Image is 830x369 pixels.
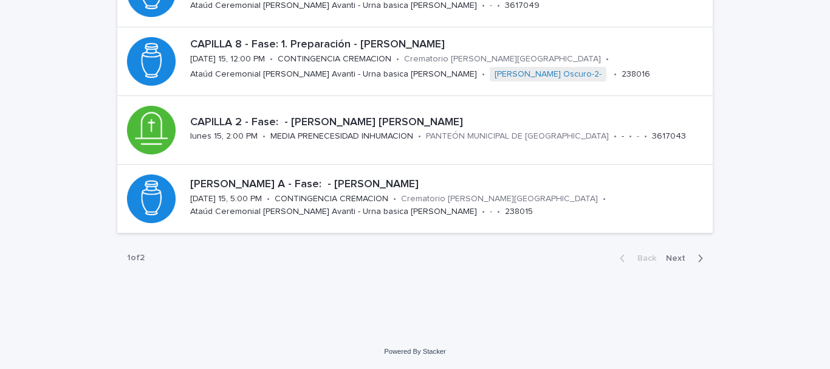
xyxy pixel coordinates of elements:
p: Crematorio [PERSON_NAME][GEOGRAPHIC_DATA] [404,54,601,64]
p: PANTEÓN MUNICIPAL DE [GEOGRAPHIC_DATA] [426,131,609,142]
p: CAPILLA 2 - Fase: - [PERSON_NAME] [PERSON_NAME] [190,116,708,129]
p: • [614,131,617,142]
p: Ataúd Ceremonial [PERSON_NAME] Avanti - Urna basica [PERSON_NAME] [190,69,477,80]
a: CAPILLA 8 - Fase: 1. Preparación - [PERSON_NAME][DATE] 15, 12:00 PM•CONTINGENCIA CREMACION•Cremat... [117,27,713,96]
p: • [262,131,266,142]
p: - [490,207,492,217]
p: • [629,131,632,142]
p: 3617049 [505,1,540,11]
p: • [270,54,273,64]
p: [DATE] 15, 12:00 PM [190,54,265,64]
p: • [482,1,485,11]
p: • [497,1,500,11]
a: [PERSON_NAME] A - Fase: - [PERSON_NAME][DATE] 15, 5:00 PM•CONTINGENCIA CREMACION•Crematorio [PERS... [117,165,713,233]
button: Next [661,253,713,264]
p: CAPILLA 8 - Fase: 1. Preparación - [PERSON_NAME] [190,38,708,52]
p: Crematorio [PERSON_NAME][GEOGRAPHIC_DATA] [401,194,598,204]
p: Ataúd Ceremonial [PERSON_NAME] Avanti - Urna basica [PERSON_NAME] [190,207,477,217]
p: • [614,69,617,80]
p: • [497,207,500,217]
p: [PERSON_NAME] A - Fase: - [PERSON_NAME] [190,178,708,191]
p: - [637,131,639,142]
p: • [482,69,485,80]
p: CONTINGENCIA CREMACION [275,194,388,204]
p: • [393,194,396,204]
p: • [606,54,609,64]
p: • [644,131,647,142]
p: - [622,131,624,142]
span: Next [666,254,693,263]
p: • [396,54,399,64]
p: • [482,207,485,217]
a: CAPILLA 2 - Fase: - [PERSON_NAME] [PERSON_NAME]lunes 15, 2:00 PM•MEDIA PRENECESIDAD INHUMACION•PA... [117,96,713,165]
span: Back [630,254,656,263]
p: • [267,194,270,204]
p: lunes 15, 2:00 PM [190,131,258,142]
p: MEDIA PRENECESIDAD INHUMACION [270,131,413,142]
a: [PERSON_NAME] Oscuro-2- [495,69,602,80]
p: 1 of 2 [117,243,154,273]
p: Ataúd Ceremonial [PERSON_NAME] Avanti - Urna basica [PERSON_NAME] [190,1,477,11]
p: - [490,1,492,11]
p: • [603,194,606,204]
button: Back [610,253,661,264]
a: Powered By Stacker [384,348,445,355]
p: 238015 [505,207,533,217]
p: • [418,131,421,142]
p: CONTINGENCIA CREMACION [278,54,391,64]
p: 238016 [622,69,650,80]
p: [DATE] 15, 5:00 PM [190,194,262,204]
p: 3617043 [652,131,686,142]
